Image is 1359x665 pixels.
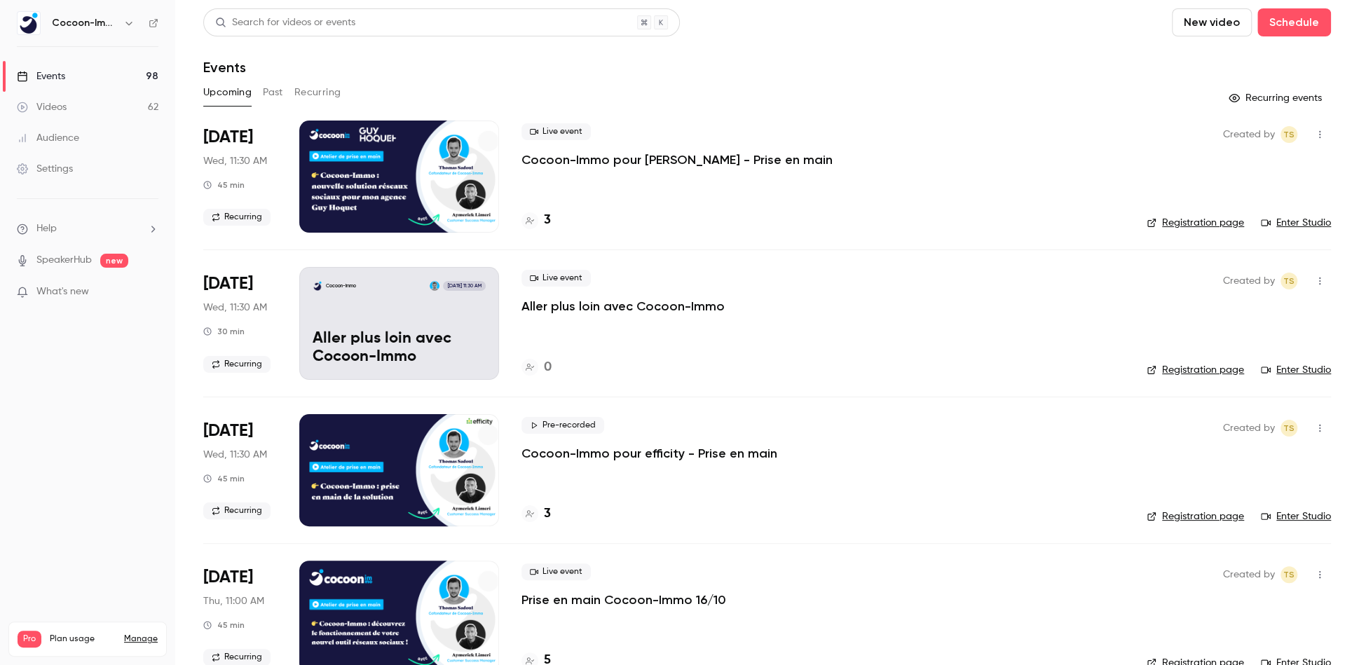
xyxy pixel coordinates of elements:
[17,100,67,114] div: Videos
[1223,566,1275,583] span: Created by
[203,566,253,589] span: [DATE]
[1283,566,1295,583] span: TS
[521,211,551,230] a: 3
[36,284,89,299] span: What's new
[1147,363,1244,377] a: Registration page
[521,591,726,608] a: Prise en main Cocoon-Immo 16/10
[203,619,245,631] div: 45 min
[1261,509,1331,523] a: Enter Studio
[203,414,277,526] div: Oct 15 Wed, 11:30 AM (Europe/Paris)
[1283,126,1295,143] span: TS
[1172,8,1252,36] button: New video
[263,81,283,104] button: Past
[1281,273,1297,289] span: Thomas Sadoul
[17,131,79,145] div: Audience
[142,286,158,299] iframe: Noticeable Trigger
[203,179,245,191] div: 45 min
[1283,420,1295,437] span: TS
[1223,126,1275,143] span: Created by
[521,445,777,462] a: Cocoon-Immo pour efficity - Prise en main
[50,633,116,645] span: Plan usage
[521,563,591,580] span: Live event
[544,505,551,523] h4: 3
[203,154,267,168] span: Wed, 11:30 AM
[1281,566,1297,583] span: Thomas Sadoul
[203,59,246,76] h1: Events
[521,270,591,287] span: Live event
[521,298,725,315] a: Aller plus loin avec Cocoon-Immo
[1283,273,1295,289] span: TS
[203,594,264,608] span: Thu, 11:00 AM
[430,281,439,291] img: Thomas Sadoul
[1281,126,1297,143] span: Thomas Sadoul
[203,301,267,315] span: Wed, 11:30 AM
[36,253,92,268] a: SpeakerHub
[203,473,245,484] div: 45 min
[17,221,158,236] li: help-dropdown-opener
[203,209,271,226] span: Recurring
[313,281,322,291] img: Aller plus loin avec Cocoon-Immo
[17,162,73,176] div: Settings
[36,221,57,236] span: Help
[521,417,604,434] span: Pre-recorded
[326,282,356,289] p: Cocoon-Immo
[521,358,552,377] a: 0
[1223,273,1275,289] span: Created by
[203,126,253,149] span: [DATE]
[124,633,158,645] a: Manage
[17,69,65,83] div: Events
[521,151,833,168] a: Cocoon-Immo pour [PERSON_NAME] - Prise en main
[1147,509,1244,523] a: Registration page
[18,12,40,34] img: Cocoon-Immo
[313,330,486,366] p: Aller plus loin avec Cocoon-Immo
[1261,363,1331,377] a: Enter Studio
[203,420,253,442] span: [DATE]
[294,81,341,104] button: Recurring
[203,273,253,295] span: [DATE]
[1222,87,1331,109] button: Recurring events
[521,123,591,140] span: Live event
[1147,216,1244,230] a: Registration page
[1257,8,1331,36] button: Schedule
[215,15,355,30] div: Search for videos or events
[1261,216,1331,230] a: Enter Studio
[544,211,551,230] h4: 3
[203,267,277,379] div: Oct 15 Wed, 11:30 AM (Europe/Paris)
[203,448,267,462] span: Wed, 11:30 AM
[443,281,485,291] span: [DATE] 11:30 AM
[203,326,245,337] div: 30 min
[1223,420,1275,437] span: Created by
[203,81,252,104] button: Upcoming
[18,631,41,647] span: Pro
[521,505,551,523] a: 3
[52,16,118,30] h6: Cocoon-Immo
[299,267,499,379] a: Aller plus loin avec Cocoon-ImmoCocoon-ImmoThomas Sadoul[DATE] 11:30 AMAller plus loin avec Cocoo...
[1281,420,1297,437] span: Thomas Sadoul
[203,502,271,519] span: Recurring
[544,358,552,377] h4: 0
[203,356,271,373] span: Recurring
[100,254,128,268] span: new
[203,121,277,233] div: Oct 15 Wed, 11:30 AM (Europe/Paris)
